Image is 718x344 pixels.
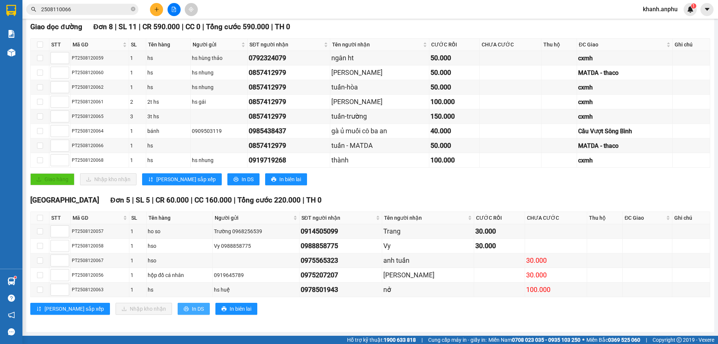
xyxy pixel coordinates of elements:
span: Miền Bắc [586,336,640,344]
div: PT2508120061 [72,98,128,106]
div: hs hùng thảo [192,54,246,62]
div: hộp đồ cá nhân [148,271,211,279]
div: 150.000 [430,111,479,122]
span: Mã GD [73,40,121,49]
td: Vy [382,239,474,253]
div: 0919645789 [214,271,298,279]
span: aim [188,7,194,12]
div: PT2508120066 [72,142,128,149]
div: 0857412979 [249,82,329,92]
td: xuân tùng [382,268,474,283]
button: plus [150,3,163,16]
div: hso [148,256,211,265]
span: question-circle [8,295,15,302]
div: [PERSON_NAME] [383,270,472,280]
div: tuấn - MATDA [331,140,428,151]
div: ngân ht [331,53,428,63]
td: PT2508120062 [71,80,129,95]
span: plus [154,7,159,12]
button: printerIn biên lai [265,173,307,185]
div: hs [147,69,189,77]
span: SĐT người nhận [301,214,375,222]
span: SL 5 [136,196,150,204]
span: ĐC Giao [579,40,665,49]
td: anh tuấn [382,253,474,268]
span: ⚪️ [582,338,584,341]
td: tuấn-hòa [330,80,429,95]
span: Đơn 5 [110,196,130,204]
button: printerIn biên lai [215,303,257,315]
span: Tổng cước 220.000 [237,196,301,204]
div: 0909503119 [192,127,246,135]
span: file-add [171,7,177,12]
td: PT2508120056 [71,268,129,283]
th: Thu hộ [587,212,623,224]
td: tuấn-thanh [330,95,429,109]
div: 0857412979 [249,97,329,107]
span: | [421,336,423,344]
div: 30.000 [475,226,524,237]
div: hs [147,83,189,91]
div: PT2508120058 [72,243,128,250]
div: 50.000 [430,140,479,151]
td: 0978501943 [300,283,383,297]
span: ĐC Giao [625,214,665,222]
div: hs [147,156,189,164]
span: sort-ascending [36,306,42,312]
span: In biên lai [230,305,251,313]
span: search [31,7,36,12]
strong: 0708 023 035 - 0935 103 250 [512,337,580,343]
td: PT2508120067 [71,253,129,268]
div: 0975565323 [301,255,381,266]
span: | [191,196,193,204]
span: Mã GD [73,214,122,222]
span: Giao dọc đường [30,22,82,31]
span: Miền Nam [488,336,580,344]
div: MATDA - thaco [578,141,671,150]
th: Tên hàng [147,212,213,224]
th: Tên hàng [146,39,191,51]
span: message [8,328,15,335]
span: printer [271,177,276,183]
div: 50.000 [430,82,479,92]
div: cxmh [578,97,671,107]
button: file-add [168,3,181,16]
td: PT2508120064 [71,124,129,138]
div: 30.000 [526,255,585,266]
button: caret-down [700,3,714,16]
div: hs nhung [192,156,246,164]
div: 40.000 [430,126,479,136]
div: PT2508120059 [72,55,128,62]
img: warehouse-icon [7,49,15,57]
div: Vy [383,241,472,251]
button: downloadNhập kho nhận [116,303,172,315]
span: Người gửi [193,40,240,49]
span: SL 11 [119,22,137,31]
td: 0857412979 [248,66,330,80]
sup: 1 [14,276,16,278]
div: 0919719268 [249,155,329,165]
div: hs [148,286,211,294]
td: PT2508120057 [71,224,129,239]
td: 0792324079 [248,51,330,66]
span: 1 [692,3,695,9]
td: tuấn -trinh MATDA [330,66,429,80]
span: | [132,196,134,204]
span: sort-ascending [148,177,153,183]
span: copyright [676,337,682,343]
div: 1 [131,256,145,265]
th: STT [49,212,71,224]
img: solution-icon [7,30,15,38]
div: 1 [130,127,145,135]
span: [GEOGRAPHIC_DATA] [30,196,99,204]
td: PT2508120066 [71,138,129,153]
div: anh tuấn [383,255,472,266]
div: [PERSON_NAME] [331,67,428,78]
div: hso [148,242,211,250]
th: Ghi chú [672,212,710,224]
div: tuấn-trường [331,111,428,122]
div: 1 [131,271,145,279]
span: close-circle [131,7,135,11]
div: PT2508120062 [72,84,128,91]
div: 100.000 [430,97,479,107]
